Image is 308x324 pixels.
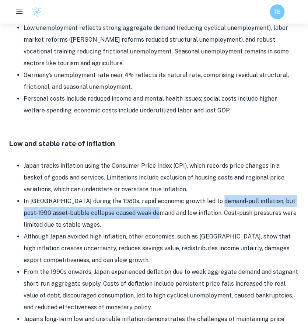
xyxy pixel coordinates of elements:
[24,266,299,313] li: From the 1990s onwards, Japan experienced deflation due to weak aggregate demand and stagnant sho...
[24,231,299,266] li: Although Japan avoided high inflation, other economies, such as [GEOGRAPHIC_DATA], show that high...
[270,4,284,19] button: TB
[24,93,299,116] li: Personal costs include reduced income and mental health issues; social costs include higher welfa...
[24,160,299,195] li: Japan tracks inflation using the Consumer Price Index (CPI), which records price changes in a bas...
[27,6,42,17] a: Clastify logo
[24,22,299,69] li: Low unemployment reflects strong aggregate demand (reducing cyclical unemployment), labor market ...
[9,138,299,149] h4: Low and stable rate of inflation
[24,195,299,231] li: In [GEOGRAPHIC_DATA] during the 1980s, rapid economic growth led to demand-pull inflation, but po...
[273,8,281,16] h6: TB
[31,6,42,17] img: Clastify logo
[24,69,299,93] li: Germany’s unemployment rate near 4% reflects its natural rate, comprising residual structural, fr...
